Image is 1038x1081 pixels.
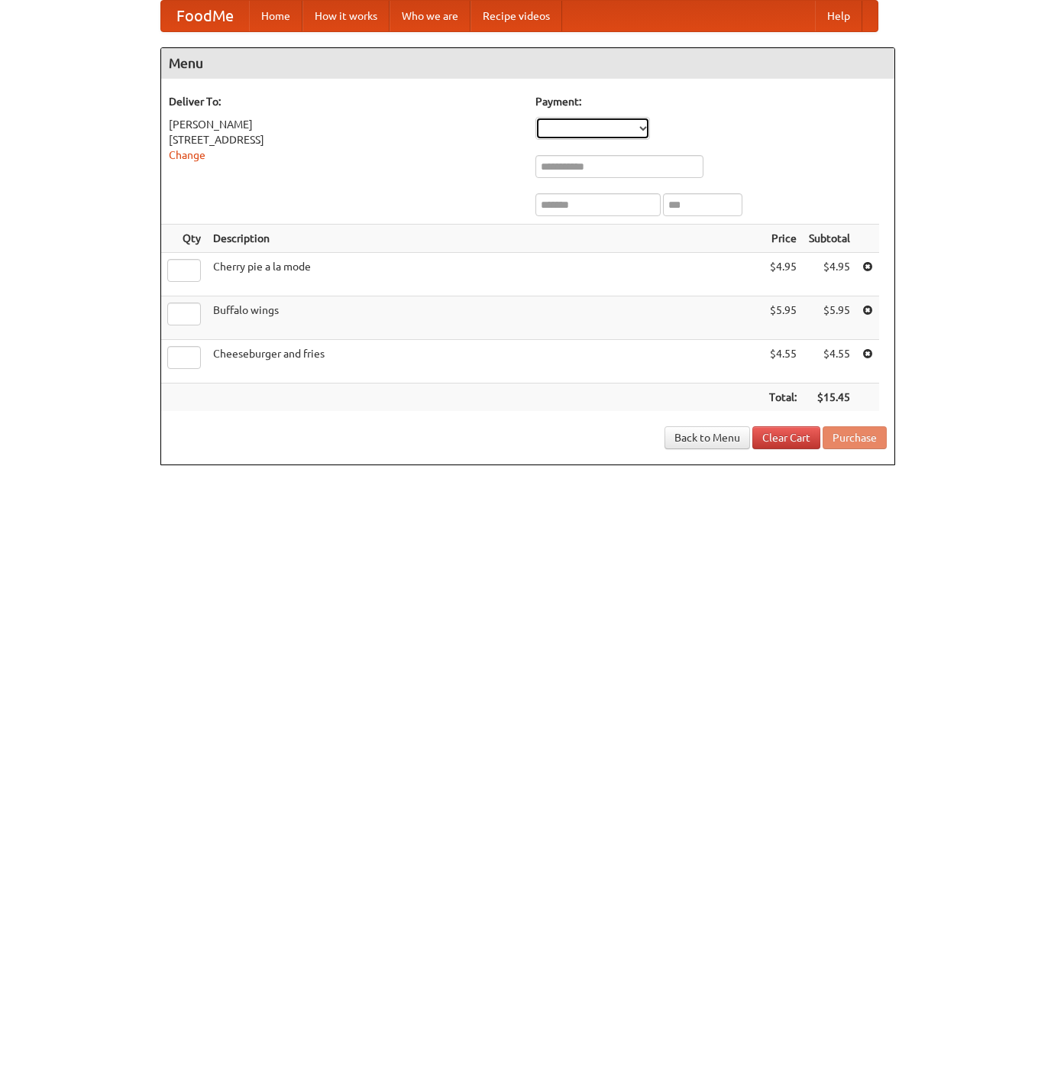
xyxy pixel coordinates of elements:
[207,225,763,253] th: Description
[763,340,803,384] td: $4.55
[763,296,803,340] td: $5.95
[803,384,856,412] th: $15.45
[803,340,856,384] td: $4.55
[161,48,894,79] h4: Menu
[665,426,750,449] a: Back to Menu
[803,296,856,340] td: $5.95
[803,253,856,296] td: $4.95
[763,225,803,253] th: Price
[815,1,862,31] a: Help
[470,1,562,31] a: Recipe videos
[763,384,803,412] th: Total:
[161,1,249,31] a: FoodMe
[169,117,520,132] div: [PERSON_NAME]
[763,253,803,296] td: $4.95
[535,94,887,109] h5: Payment:
[169,94,520,109] h5: Deliver To:
[161,225,207,253] th: Qty
[302,1,390,31] a: How it works
[752,426,820,449] a: Clear Cart
[207,296,763,340] td: Buffalo wings
[803,225,856,253] th: Subtotal
[823,426,887,449] button: Purchase
[207,253,763,296] td: Cherry pie a la mode
[249,1,302,31] a: Home
[169,149,205,161] a: Change
[207,340,763,384] td: Cheeseburger and fries
[390,1,470,31] a: Who we are
[169,132,520,147] div: [STREET_ADDRESS]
